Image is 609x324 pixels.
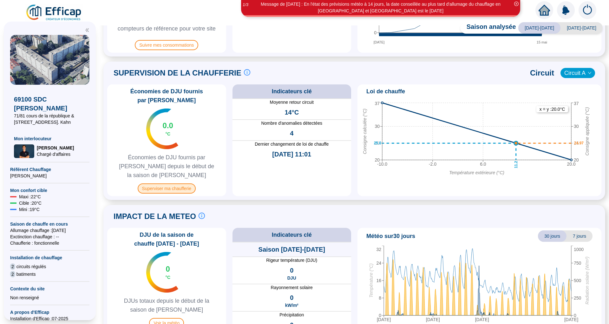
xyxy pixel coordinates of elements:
span: Nombre d'anomalies détectées [232,120,351,126]
span: [DATE]-[DATE] [560,22,603,34]
span: Exctinction chauffage : -- [10,234,89,240]
span: Rigeur température (DJU) [232,257,351,263]
span: A propos d'Efficap [10,309,89,315]
tspan: Radiation solaire (W/m²) [585,257,590,305]
span: °C [165,274,170,281]
tspan: 32 [376,247,381,252]
tspan: Température (°C) [369,263,374,298]
span: circuits régulés [16,263,46,270]
span: Circuit A [564,68,591,78]
span: Loi de chauffe [366,87,405,96]
tspan: 1000 [574,247,584,252]
span: info-circle [199,213,205,219]
span: Économies de DJU fournis par [PERSON_NAME] [110,87,224,105]
span: 2 [10,271,15,277]
text: 25.0 [374,141,382,145]
tspan: 30 [574,124,579,129]
tspan: 0 [374,30,377,35]
span: 2 [10,263,15,270]
span: [PERSON_NAME] [10,173,89,179]
span: 71/81 cours de la république & [STREET_ADDRESS]. Kahn [14,113,86,125]
span: Mon interlocuteur [14,136,86,142]
tspan: 16 [376,278,381,283]
span: Mini : 19 °C [19,206,40,213]
tspan: 20 [375,157,380,162]
span: [DATE]-[DATE] [518,22,560,34]
span: 69100 SDC [PERSON_NAME] [14,95,86,113]
span: Allumage chauffage : [DATE] [10,227,89,234]
tspan: Consigne appliquée (°C) [585,107,590,156]
span: close-circle [514,2,519,6]
div: Non renseigné [10,294,89,301]
span: kW/m² [285,302,298,308]
tspan: 15 mai [537,40,547,44]
span: Rayonnement solaire [232,284,351,291]
span: double-left [85,28,89,32]
span: Référent Chauffage [10,166,89,173]
tspan: 30 [375,124,380,129]
span: 0 [166,264,170,274]
tspan: Température extérieure (°C) [449,170,504,175]
span: 0.0 [163,121,173,131]
tspan: 6.0 [480,162,486,167]
span: SUPERVISION DE LA CHAUFFERIE [114,68,241,78]
span: Superviser ma chaufferie [138,183,196,194]
span: Chaufferie : fonctionnelle [10,240,89,246]
span: Mon confort cible [10,187,89,194]
span: Dernier changement de loi de chauffe [232,141,351,147]
span: Maxi : 22 °C [19,194,41,200]
span: 4 [290,129,293,138]
img: indicateur températures [146,252,178,293]
tspan: [DATE] [564,317,578,322]
span: [DATE] 11:01 [272,150,311,159]
span: Indicateurs clé [272,87,312,96]
span: Installation d'Efficap : 07-2025 [10,315,89,322]
tspan: 250 [574,295,581,301]
tspan: -10.0 [377,162,387,167]
img: efficap energie logo [25,4,83,22]
span: Cible : 20 °C [19,200,42,206]
i: 1 / 3 [243,2,248,7]
tspan: 750 [574,261,581,266]
span: Précipitation [232,312,351,318]
span: Saison de chauffe en cours [10,221,89,227]
span: Chargé d'affaires [37,151,74,157]
tspan: [DATE] [377,317,391,322]
tspan: [DATE] [426,317,440,322]
tspan: 0 [379,313,381,318]
span: DJUs totaux depuis le début de la saison de [PERSON_NAME] [110,296,224,314]
span: home [539,4,550,16]
img: Chargé d'affaires [14,144,34,158]
tspan: [DATE] [475,317,489,322]
span: 7 jours [566,230,593,242]
tspan: 37 [574,101,579,106]
text: 11.2 [514,161,518,169]
span: Saison [DATE]-[DATE] [259,245,325,254]
span: Moyenne retour circuit [232,99,351,105]
span: 0 [290,266,293,275]
tspan: Consigne calculée (°C) [362,109,367,154]
span: Suivre mes consommations [135,40,198,50]
span: Économies de DJU fournis par [PERSON_NAME] depuis le début de la saison de [PERSON_NAME] [110,153,224,180]
span: Circuit [530,68,554,78]
tspan: 24 [376,261,381,266]
span: Saison analysée [460,22,516,34]
tspan: -2.0 [429,162,436,167]
tspan: 500 [574,278,581,283]
span: down [588,71,592,75]
span: 30 jours [538,230,566,242]
span: [PERSON_NAME] [37,145,74,151]
img: indicateur températures [146,109,178,149]
span: Météo sur 30 jours [366,232,415,241]
span: Indicateurs clé [272,230,312,239]
img: alerts [557,1,575,19]
span: °C [165,131,170,137]
span: IMPACT DE LA METEO [114,211,196,222]
span: DJU [287,275,296,281]
text: 24.97 [574,141,584,145]
tspan: 0 [574,313,576,318]
text: x = y : 20.0 °C [540,107,565,112]
span: Contexte du site [10,286,89,292]
span: 0 [290,293,293,302]
span: DJU de la saison de chauffe [DATE] - [DATE] [110,230,224,248]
